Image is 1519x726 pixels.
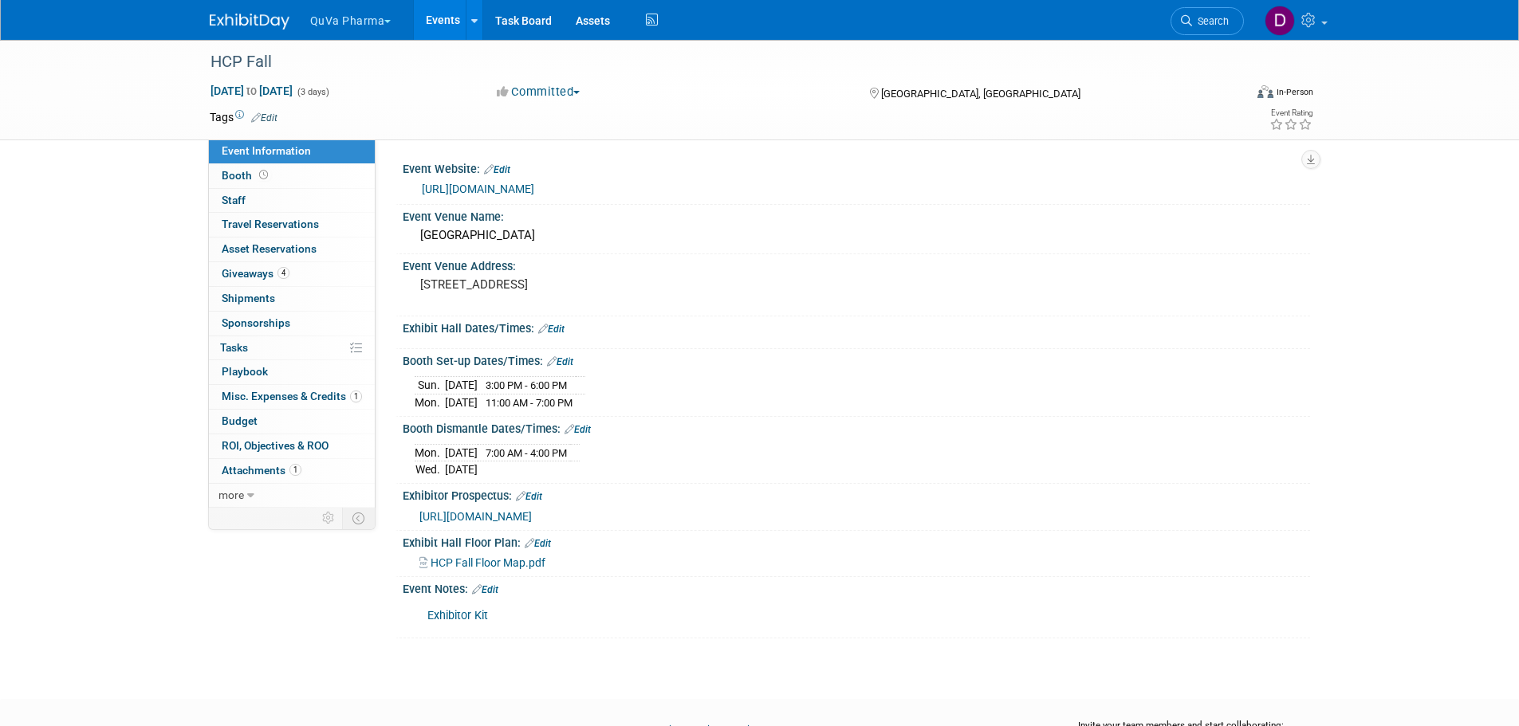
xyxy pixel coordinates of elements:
span: 1 [350,390,362,402]
span: (3 days) [296,87,329,97]
a: HCP Fall Floor Map.pdf [419,556,545,569]
span: more [218,489,244,501]
a: Booth [209,164,375,188]
span: Shipments [222,292,275,304]
a: [URL][DOMAIN_NAME] [419,510,532,523]
span: Budget [222,414,258,427]
td: [DATE] [445,376,478,394]
td: Tags [210,109,277,125]
span: [DATE] [DATE] [210,84,293,98]
span: Sponsorships [222,316,290,329]
span: Search [1192,15,1229,27]
td: Sun. [415,376,445,394]
a: Shipments [209,287,375,311]
div: [GEOGRAPHIC_DATA] [415,223,1298,248]
div: Event Notes: [403,577,1310,598]
div: Event Website: [403,157,1310,178]
span: to [244,84,259,97]
pre: [STREET_ADDRESS] [420,277,763,292]
div: Event Venue Address: [403,254,1310,274]
span: Booth not reserved yet [256,169,271,181]
td: Mon. [415,444,445,461]
div: Exhibitor Prospectus: [403,484,1310,504]
td: Wed. [415,461,445,478]
span: Event Information [222,144,311,157]
div: Booth Dismantle Dates/Times: [403,417,1310,438]
span: 4 [277,267,289,279]
a: Edit [516,491,542,502]
span: Asset Reservations [222,242,317,255]
div: In-Person [1276,86,1313,98]
td: [DATE] [445,444,478,461]
a: Event Information [209,139,375,163]
div: Event Format [1150,83,1314,107]
a: Edit [565,424,591,435]
img: ExhibitDay [210,14,289,29]
div: Exhibit Hall Dates/Times: [403,316,1310,337]
span: ROI, Objectives & ROO [222,439,329,452]
div: HCP Fall [205,48,1220,77]
span: 3:00 PM - 6:00 PM [486,379,567,391]
a: Attachments1 [209,459,375,483]
div: Event Rating [1269,109,1312,117]
a: Travel Reservations [209,213,375,237]
img: Format-Inperson.png [1257,85,1273,98]
a: Edit [547,356,573,367]
a: Giveaways4 [209,262,375,286]
td: Mon. [415,394,445,410]
div: Event Venue Name: [403,205,1310,225]
span: 11:00 AM - 7:00 PM [486,397,573,409]
button: Committed [491,84,586,100]
span: Misc. Expenses & Credits [222,390,362,402]
td: Personalize Event Tab Strip [315,508,343,528]
div: Exhibit Hall Floor Plan: [403,531,1310,551]
a: Asset Reservations [209,237,375,261]
a: Budget [209,410,375,434]
a: Search [1171,7,1244,35]
span: Giveaways [222,267,289,280]
a: Staff [209,189,375,213]
span: Staff [222,194,246,206]
td: [DATE] [445,394,478,410]
a: Edit [472,584,498,595]
td: Toggle Event Tabs [342,508,375,528]
a: Edit [484,164,510,175]
a: ROI, Objectives & ROO [209,434,375,458]
a: [URL][DOMAIN_NAME] [422,182,534,195]
a: Misc. Expenses & Credits1 [209,385,375,409]
a: more [209,484,375,508]
a: Edit [525,538,551,549]
a: Exhibitor Kit [427,609,488,622]
span: 7:00 AM - 4:00 PM [486,447,567,459]
a: Playbook [209,360,375,384]
a: Tasks [209,336,375,360]
span: Travel Reservations [222,218,319,230]
div: Booth Set-up Dates/Times: [403,349,1310,370]
span: Attachments [222,464,301,477]
span: [GEOGRAPHIC_DATA], [GEOGRAPHIC_DATA] [881,88,1080,100]
span: Playbook [222,365,268,378]
span: Tasks [220,341,248,354]
a: Edit [251,112,277,124]
span: 1 [289,464,301,476]
span: Booth [222,169,271,182]
a: Edit [538,324,565,335]
span: HCP Fall Floor Map.pdf [431,556,545,569]
td: [DATE] [445,461,478,478]
a: Sponsorships [209,312,375,336]
img: Danielle Mitchell [1265,6,1295,36]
